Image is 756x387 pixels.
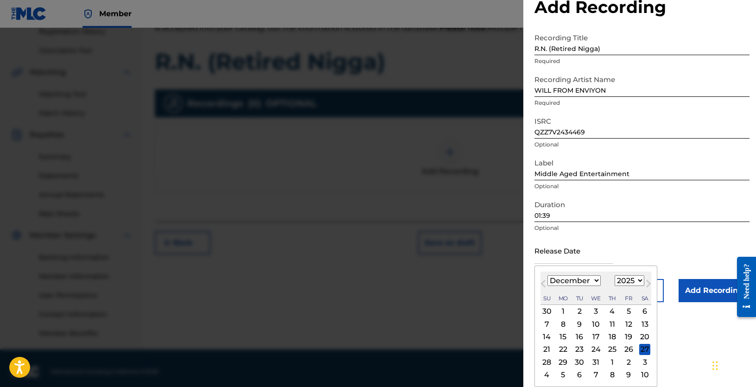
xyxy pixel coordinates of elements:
[541,356,553,368] div: Choose Sunday, December 28th, 2025
[623,369,634,381] div: Choose Friday, January 9th, 2026
[534,182,750,190] p: Optional
[591,356,602,368] div: Choose Wednesday, December 31st, 2025
[558,331,569,343] div: Choose Monday, December 15th, 2025
[591,318,602,330] div: Choose Wednesday, December 10th, 2025
[574,293,585,304] div: Tuesday
[641,278,656,293] button: Next Month
[591,369,602,381] div: Choose Wednesday, January 7th, 2026
[541,344,553,355] div: Choose Sunday, December 21st, 2025
[623,356,634,368] div: Choose Friday, January 2nd, 2026
[710,343,756,387] iframe: Chat Widget
[639,369,650,381] div: Choose Saturday, January 10th, 2026
[558,356,569,368] div: Choose Monday, December 29th, 2025
[541,293,553,304] div: Sunday
[574,318,585,330] div: Choose Tuesday, December 9th, 2025
[540,305,651,381] div: Month December, 2025
[607,306,618,317] div: Choose Thursday, December 4th, 2025
[534,266,657,387] div: Choose Date
[591,331,602,343] div: Choose Wednesday, December 17th, 2025
[639,318,650,330] div: Choose Saturday, December 13th, 2025
[623,293,634,304] div: Friday
[541,369,553,381] div: Choose Sunday, January 4th, 2026
[607,344,618,355] div: Choose Thursday, December 25th, 2025
[83,8,94,19] img: Top Rightsholder
[607,318,618,330] div: Choose Thursday, December 11th, 2025
[591,293,602,304] div: Wednesday
[534,224,750,232] p: Optional
[639,293,650,304] div: Saturday
[541,306,553,317] div: Choose Sunday, November 30th, 2025
[534,140,750,149] p: Optional
[712,352,718,380] div: Drag
[607,356,618,368] div: Choose Thursday, January 1st, 2026
[607,331,618,343] div: Choose Thursday, December 18th, 2025
[558,318,569,330] div: Choose Monday, December 8th, 2025
[534,57,750,65] p: Required
[558,369,569,381] div: Choose Monday, January 5th, 2026
[558,293,569,304] div: Monday
[607,369,618,381] div: Choose Thursday, January 8th, 2026
[639,356,650,368] div: Choose Saturday, January 3rd, 2026
[574,306,585,317] div: Choose Tuesday, December 2nd, 2025
[99,8,132,19] span: Member
[623,344,634,355] div: Choose Friday, December 26th, 2025
[607,293,618,304] div: Thursday
[574,369,585,381] div: Choose Tuesday, January 6th, 2026
[534,99,750,107] p: Required
[591,344,602,355] div: Choose Wednesday, December 24th, 2025
[541,318,553,330] div: Choose Sunday, December 7th, 2025
[623,318,634,330] div: Choose Friday, December 12th, 2025
[558,306,569,317] div: Choose Monday, December 1st, 2025
[639,344,650,355] div: Choose Saturday, December 27th, 2025
[558,344,569,355] div: Choose Monday, December 22nd, 2025
[730,250,756,324] iframe: Resource Center
[639,331,650,343] div: Choose Saturday, December 20th, 2025
[536,278,551,293] button: Previous Month
[591,306,602,317] div: Choose Wednesday, December 3rd, 2025
[574,331,585,343] div: Choose Tuesday, December 16th, 2025
[11,7,47,20] img: MLC Logo
[623,306,634,317] div: Choose Friday, December 5th, 2025
[623,331,634,343] div: Choose Friday, December 19th, 2025
[541,331,553,343] div: Choose Sunday, December 14th, 2025
[574,344,585,355] div: Choose Tuesday, December 23rd, 2025
[574,356,585,368] div: Choose Tuesday, December 30th, 2025
[639,306,650,317] div: Choose Saturday, December 6th, 2025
